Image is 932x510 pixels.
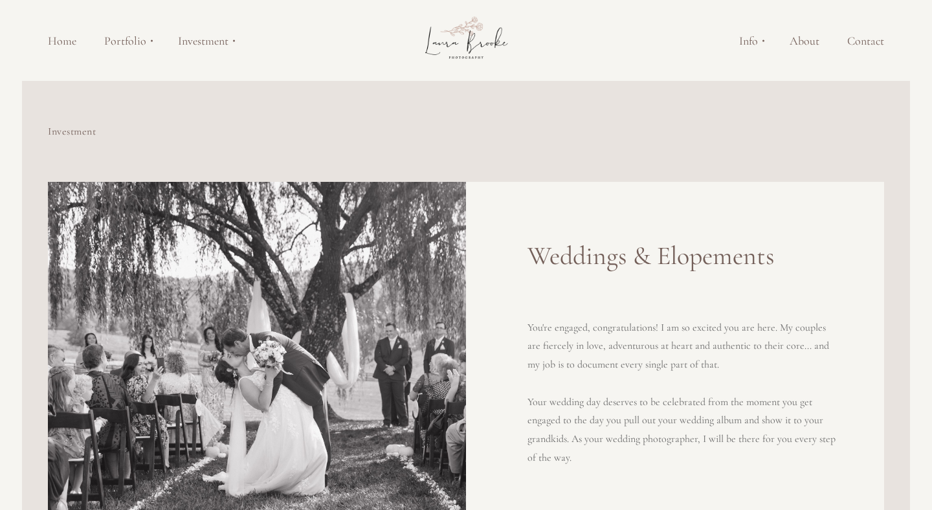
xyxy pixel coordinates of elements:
[178,35,228,47] span: Investment
[527,318,839,467] p: You're engaged, congratulations! I am so excited you are here. My couples are fiercely in love, a...
[34,33,91,49] a: Home
[726,33,775,49] a: Info
[775,33,833,49] a: About
[739,35,758,47] span: Info
[48,125,381,138] h6: Investment
[833,33,898,49] a: Contact
[527,238,839,274] h2: Weddings & Elopements
[104,35,146,47] span: Portfolio
[164,33,245,49] a: Investment
[404,5,528,76] img: Laura Brooke Photography
[91,33,164,49] a: Portfolio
